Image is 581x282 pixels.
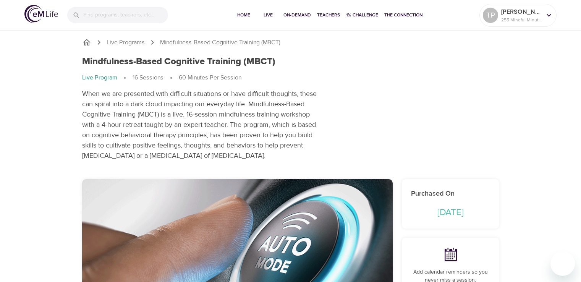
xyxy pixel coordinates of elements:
[384,11,422,19] span: The Connection
[550,251,575,276] iframe: Button to launch messaging window
[235,11,253,19] span: Home
[411,188,490,199] h6: Purchased On
[411,206,490,219] p: [DATE]
[82,73,117,82] p: Live Program
[24,5,58,23] img: logo
[346,11,378,19] span: 1% Challenge
[82,73,322,83] nav: breadcrumb
[82,56,275,67] h1: Mindfulness-Based Cognitive Training (MBCT)
[483,8,498,23] div: TP
[82,89,322,161] p: When we are presented with difficult situations or have difficult thoughts, these can spiral into...
[160,38,280,47] p: Mindfulness-Based Cognitive Training (MBCT)
[83,7,168,23] input: Find programs, teachers, etc...
[501,7,542,16] p: [PERSON_NAME]
[259,11,277,19] span: Live
[501,16,542,23] p: 255 Mindful Minutes
[317,11,340,19] span: Teachers
[179,73,241,82] p: 60 Minutes Per Session
[82,38,499,47] nav: breadcrumb
[107,38,145,47] a: Live Programs
[283,11,311,19] span: On-Demand
[133,73,163,82] p: 16 Sessions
